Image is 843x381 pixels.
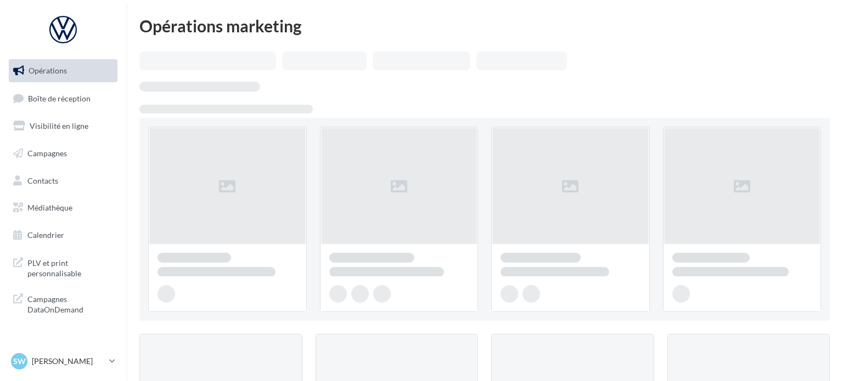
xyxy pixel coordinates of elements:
[29,66,67,75] span: Opérations
[7,224,120,247] a: Calendrier
[27,292,113,315] span: Campagnes DataOnDemand
[7,115,120,138] a: Visibilité en ligne
[7,87,120,110] a: Boîte de réception
[27,175,58,185] span: Contacts
[27,230,64,240] span: Calendrier
[7,196,120,219] a: Médiathèque
[7,142,120,165] a: Campagnes
[7,169,120,192] a: Contacts
[32,356,105,367] p: [PERSON_NAME]
[7,287,120,320] a: Campagnes DataOnDemand
[7,251,120,283] a: PLV et print personnalisable
[139,18,830,34] div: Opérations marketing
[13,356,26,367] span: SW
[7,59,120,82] a: Opérations
[27,149,67,158] span: Campagnes
[27,255,113,279] span: PLV et print personnalisable
[30,121,88,130] span: Visibilité en ligne
[28,93,91,103] span: Boîte de réception
[9,351,117,372] a: SW [PERSON_NAME]
[27,203,72,212] span: Médiathèque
